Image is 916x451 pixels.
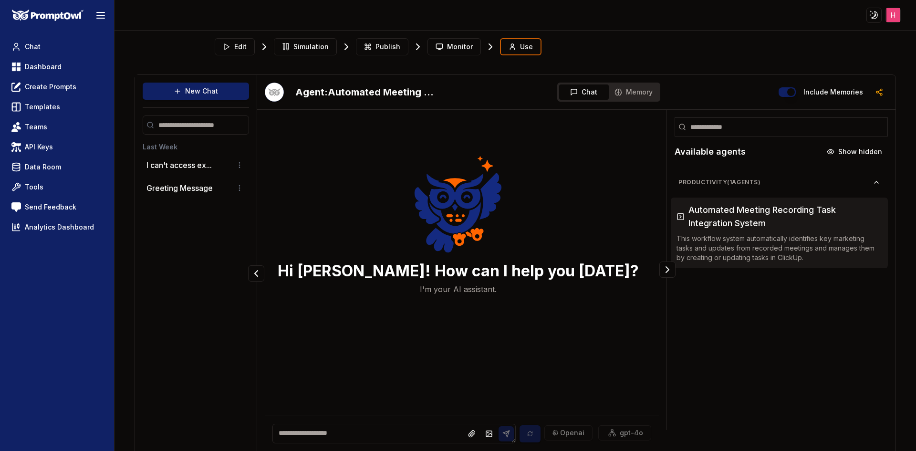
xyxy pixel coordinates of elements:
button: Talk with Hootie [265,83,284,102]
button: I can't access ex... [146,159,212,171]
span: Chat [25,42,41,52]
a: Tools [8,178,106,196]
span: Data Room [25,162,61,172]
h2: Automated Meeting Recording Task Integration System [295,85,438,99]
a: Analytics Dashboard [8,219,106,236]
span: Tools [25,182,43,192]
p: Greeting Message [146,182,213,194]
label: Include memories in the messages below [803,89,863,95]
img: Bot [265,83,284,102]
a: Data Room [8,158,106,176]
span: Monitor [447,42,473,52]
p: I'm your AI assistant. [420,283,497,295]
span: Chat [582,87,597,97]
a: API Keys [8,138,106,156]
button: Conversation options [234,182,245,194]
h3: Last Week [143,142,249,152]
span: Publish [375,42,400,52]
button: Collapse panel [248,265,264,282]
span: Use [520,42,533,52]
span: Productivity ( 1 agents) [678,178,873,186]
button: Productivity(1agents) [671,175,888,190]
span: Teams [25,122,47,132]
a: Templates [8,98,106,115]
button: Use [500,38,541,55]
span: API Keys [25,142,53,152]
img: ACg8ocJJXoBNX9W-FjmgwSseULRJykJmqCZYzqgfQpEi3YodQgNtRg=s96-c [886,8,900,22]
span: Analytics Dashboard [25,222,94,232]
button: Conversation options [234,159,245,171]
button: Include memories in the messages below [779,87,796,97]
button: Publish [356,38,408,55]
p: This workflow system automatically identifies key marketing tasks and updates from recorded meeti... [677,234,882,262]
img: PromptOwl [12,10,83,21]
span: Edit [234,42,247,52]
button: Collapse panel [659,262,676,278]
img: feedback [11,202,21,212]
span: Send Feedback [25,202,76,212]
span: Show hidden [838,147,882,157]
button: Edit [215,38,255,55]
span: Dashboard [25,62,62,72]
a: Dashboard [8,58,106,75]
button: New Chat [143,83,249,100]
button: Monitor [427,38,481,55]
span: Create Prompts [25,82,76,92]
button: Show hidden [821,144,888,159]
img: Welcome Owl [414,154,502,255]
span: Simulation [293,42,329,52]
h3: Hi [PERSON_NAME]! How can I help you [DATE]? [278,262,639,280]
span: Memory [626,87,653,97]
button: Simulation [274,38,337,55]
h3: Automated Meeting Recording Task Integration System [688,203,882,230]
a: Send Feedback [8,199,106,216]
h2: Available agents [675,145,746,158]
a: Chat [8,38,106,55]
span: Templates [25,102,60,112]
a: Teams [8,118,106,136]
a: Create Prompts [8,78,106,95]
